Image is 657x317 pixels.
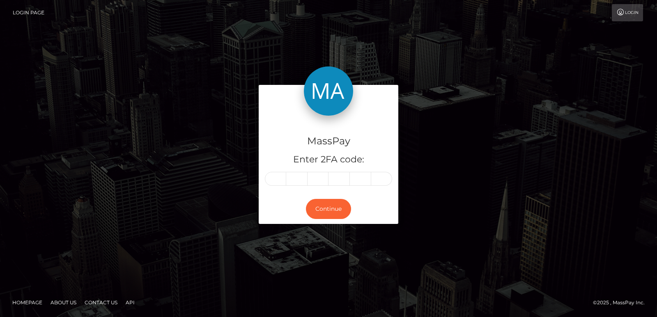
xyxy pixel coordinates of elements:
button: Continue [306,199,351,219]
a: Contact Us [81,296,121,309]
img: MassPay [304,66,353,116]
a: About Us [47,296,80,309]
div: © 2025 , MassPay Inc. [593,298,651,307]
h5: Enter 2FA code: [265,153,392,166]
a: Login Page [13,4,44,21]
a: Login [612,4,643,21]
a: API [122,296,138,309]
h4: MassPay [265,134,392,148]
a: Homepage [9,296,46,309]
